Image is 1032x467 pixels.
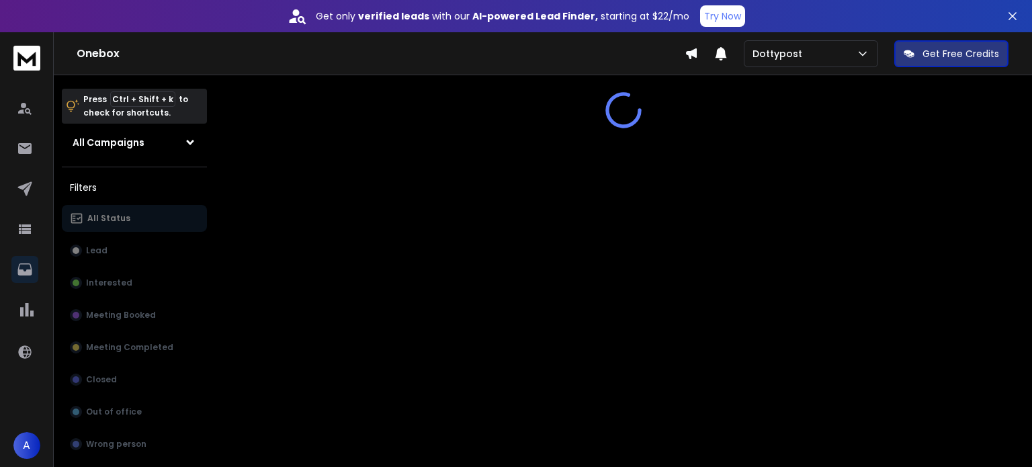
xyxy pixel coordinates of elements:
[700,5,745,27] button: Try Now
[62,178,207,197] h3: Filters
[316,9,689,23] p: Get only with our starting at $22/mo
[110,91,175,107] span: Ctrl + Shift + k
[358,9,429,23] strong: verified leads
[13,432,40,459] button: A
[83,93,188,120] p: Press to check for shortcuts.
[894,40,1008,67] button: Get Free Credits
[752,47,808,60] p: Dottypost
[73,136,144,149] h1: All Campaigns
[77,46,685,62] h1: Onebox
[62,129,207,156] button: All Campaigns
[13,46,40,71] img: logo
[922,47,999,60] p: Get Free Credits
[472,9,598,23] strong: AI-powered Lead Finder,
[704,9,741,23] p: Try Now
